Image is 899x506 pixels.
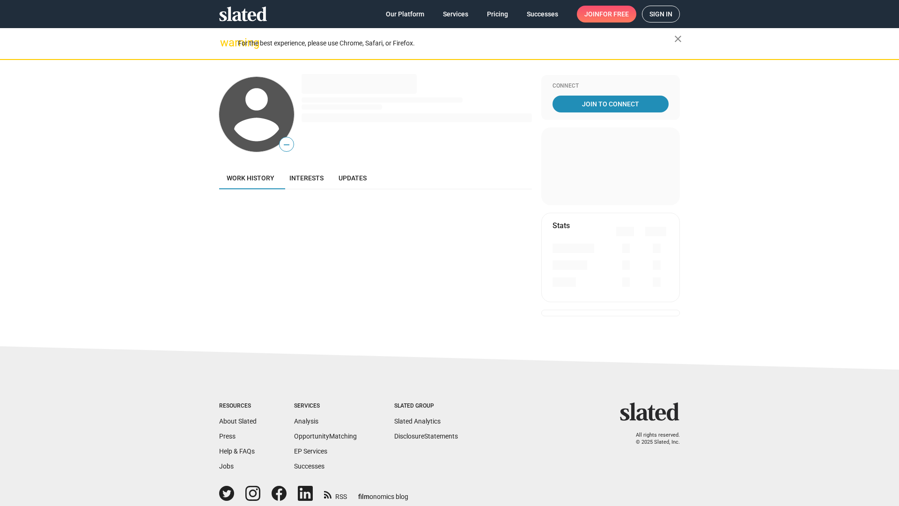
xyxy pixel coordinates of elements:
span: Successes [527,6,558,22]
div: Slated Group [394,402,458,410]
a: DisclosureStatements [394,432,458,440]
span: Services [443,6,468,22]
a: Join To Connect [553,96,669,112]
span: film [358,493,369,500]
a: About Slated [219,417,257,425]
span: Join [584,6,629,22]
mat-card-title: Stats [553,221,570,231]
a: Pricing [479,6,516,22]
a: Interests [282,167,331,189]
a: RSS [324,487,347,501]
mat-icon: warning [220,37,231,48]
span: Sign in [649,6,672,22]
span: Our Platform [386,6,424,22]
span: Work history [227,174,274,182]
span: Join To Connect [554,96,667,112]
a: Joinfor free [577,6,636,22]
a: Our Platform [378,6,432,22]
span: Updates [339,174,367,182]
a: Help & FAQs [219,447,255,455]
span: Pricing [487,6,508,22]
a: Services [435,6,476,22]
a: Analysis [294,417,318,425]
div: Services [294,402,357,410]
div: Resources [219,402,257,410]
a: Work history [219,167,282,189]
a: Successes [519,6,566,22]
a: Successes [294,462,324,470]
div: For the best experience, please use Chrome, Safari, or Firefox. [238,37,674,50]
a: OpportunityMatching [294,432,357,440]
a: Press [219,432,236,440]
a: Slated Analytics [394,417,441,425]
p: All rights reserved. © 2025 Slated, Inc. [626,432,680,446]
a: Jobs [219,462,234,470]
a: Sign in [642,6,680,22]
span: Interests [289,174,324,182]
a: filmonomics blog [358,485,408,501]
a: Updates [331,167,374,189]
a: EP Services [294,447,327,455]
span: for free [599,6,629,22]
span: — [280,139,294,151]
div: Connect [553,82,669,90]
mat-icon: close [672,33,684,45]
